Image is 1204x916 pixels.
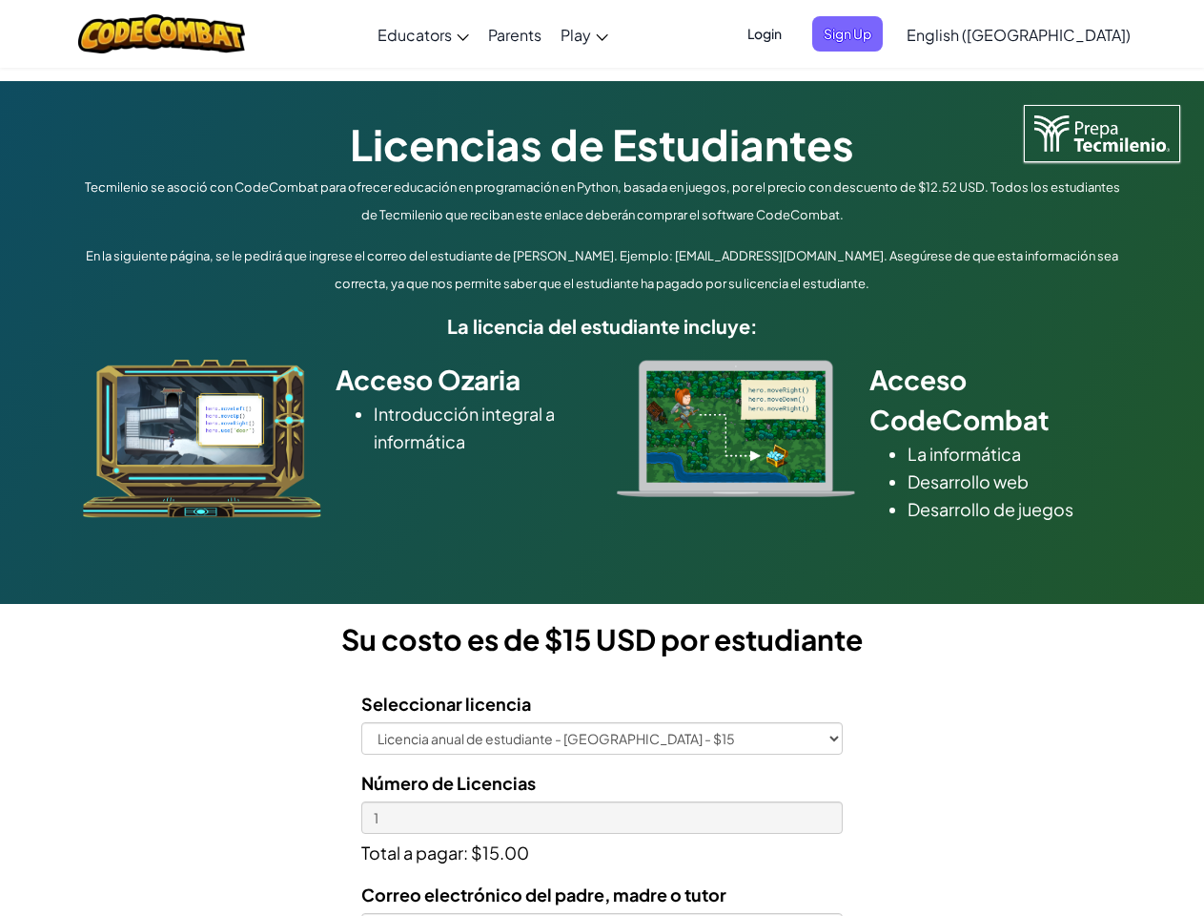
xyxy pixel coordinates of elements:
[78,242,1127,298] p: En la siguiente página, se le pedirá que ingrese el correo del estudiante de [PERSON_NAME]. Ejemp...
[378,25,452,45] span: Educators
[551,9,618,60] a: Play
[78,114,1127,174] h1: Licencias de Estudiantes
[561,25,591,45] span: Play
[907,25,1131,45] span: English ([GEOGRAPHIC_DATA])
[336,360,588,400] h2: Acceso Ozaria
[361,834,843,866] p: Total a pagar: $15.00
[78,14,245,53] img: CodeCombat logo
[812,16,883,52] button: Sign Up
[908,440,1122,468] li: La informática
[374,400,588,455] li: Introducción integral a informática
[869,360,1122,440] h2: Acceso CodeCombat
[83,360,321,518] img: ozaria_acodus.png
[617,360,855,497] img: type_real_code.png
[908,468,1122,495] li: Desarrollo web
[78,311,1127,341] h5: La licencia del estudiante incluye:
[78,174,1127,229] p: Tecmilenio se asoció con CodeCombat para ofrecer educación en programación en Python, basada en j...
[736,16,793,52] button: Login
[1024,105,1180,162] img: Tecmilenio logo
[897,9,1140,60] a: English ([GEOGRAPHIC_DATA])
[361,881,726,908] label: Correo electrónico del padre, madre o tutor
[479,9,551,60] a: Parents
[361,769,536,797] label: Número de Licencias
[908,495,1122,523] li: Desarrollo de juegos
[361,690,531,718] label: Seleccionar licencia
[368,9,479,60] a: Educators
